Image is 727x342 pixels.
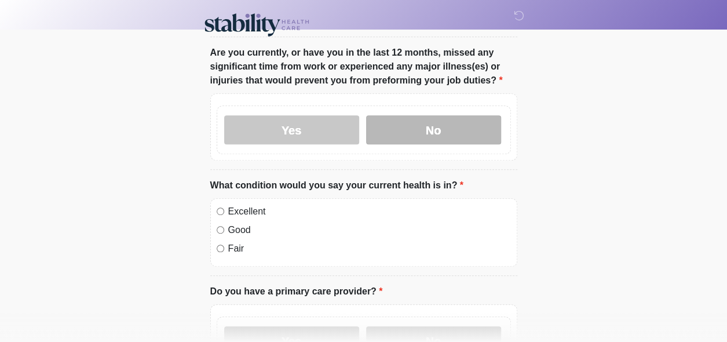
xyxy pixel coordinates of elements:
label: Do you have a primary care provider? [210,285,383,299]
label: Are you currently, or have you in the last 12 months, missed any significant time from work or ex... [210,46,517,88]
input: Fair [217,245,224,252]
label: Yes [224,115,359,144]
label: Good [228,223,511,237]
label: Excellent [228,205,511,219]
label: Fair [228,242,511,256]
label: What condition would you say your current health is in? [210,179,463,192]
img: Stability Healthcare Logo [199,9,315,38]
input: Excellent [217,208,224,215]
input: Good [217,226,224,234]
label: No [366,115,501,144]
